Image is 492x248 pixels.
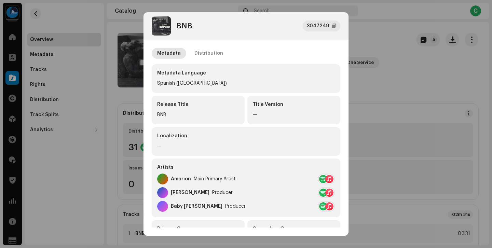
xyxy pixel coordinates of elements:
div: Spanish ([GEOGRAPHIC_DATA]) [157,79,335,87]
div: Primary Genre [157,225,239,232]
div: Producer [212,190,233,195]
div: BNB [176,22,192,30]
img: 5e36b780-3123-4080-8d16-72f54a950f88 [152,16,171,36]
div: Distribution [194,48,223,59]
div: 3047249 [307,22,329,30]
div: Producer [225,204,246,209]
div: Title Version [253,101,335,108]
div: Release Title [157,101,239,108]
div: Metadata Language [157,70,335,77]
div: — [157,142,335,150]
div: Artists [157,164,335,171]
div: [PERSON_NAME] [171,190,209,195]
div: Secondary Genre [253,225,335,232]
div: Metadata [157,48,181,59]
div: — [253,111,335,119]
div: Main Primary Artist [194,176,236,182]
div: Localization [157,133,335,139]
div: Baby [PERSON_NAME] [171,204,222,209]
div: BNB [157,111,239,119]
div: Amarion [171,176,191,182]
